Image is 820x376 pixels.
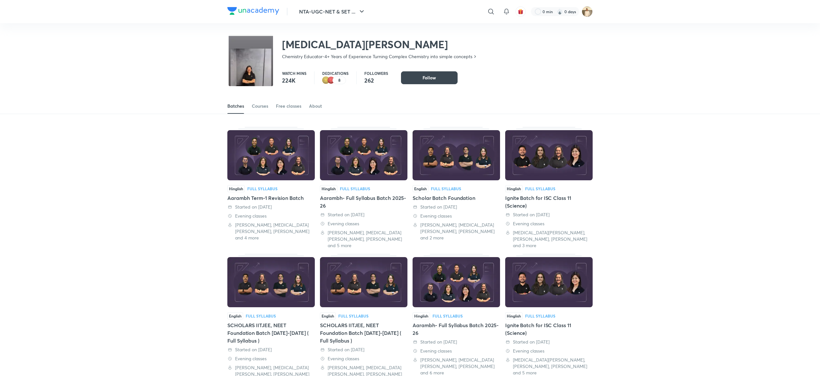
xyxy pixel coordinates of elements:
img: educator badge1 [327,76,335,84]
span: English [227,312,243,319]
div: Alok Choubey, Nikita Sahu, Shivangi Chauhan and 6 more [413,357,500,376]
div: About [309,103,322,109]
div: Ignite Batch for ISC Class 11 (Science) [505,127,593,249]
div: Ajinkya Solunke, Nikita Sahu, Shivangi Chauhan and 2 more [413,222,500,241]
div: Started on 29 Apr 2025 [320,346,407,353]
div: Evening classes [413,348,500,354]
div: Started on 25 Apr 2025 [413,339,500,345]
p: Followers [364,71,388,75]
div: SCHOLARS IITJEE, NEET Foundation Batch [DATE]-[DATE] ( Full Syllabus ) [320,321,407,345]
p: 224K [282,76,306,84]
img: Thumbnail [320,257,407,307]
div: Started on 25 Jun 2025 [320,211,407,218]
img: Chandrakant Deshmukh [582,6,593,17]
span: Hinglish [505,312,523,319]
img: Company Logo [227,7,279,15]
div: Full Syllabus [338,314,369,318]
div: Free classes [276,103,301,109]
div: SCHOLARS IITJEE, NEET Foundation Batch [DATE]-[DATE] ( Full Syllabus ) [227,321,315,345]
div: Scholar Batch Foundation [413,127,500,249]
div: Full Syllabus [340,187,370,191]
div: Aarambh Term-1 Revision Batch [227,194,315,202]
div: Nikita Sahu, Garima Rana, Lisha Thakur and 3 more [505,229,593,249]
img: class [229,36,273,115]
div: Aarambh Term-1 Revision Batch [227,127,315,249]
div: Courses [252,103,268,109]
div: Full Syllabus [525,187,555,191]
span: English [320,312,336,319]
div: Evening classes [320,355,407,362]
div: Full Syllabus [433,314,463,318]
button: NTA-UGC-NET & SET ... [295,5,369,18]
div: Batches [227,103,244,109]
p: Watch mins [282,71,306,75]
div: Started on 16 May 2025 [505,211,593,218]
div: Started on 16 Jun 2025 [413,204,500,210]
img: Thumbnail [227,130,315,180]
div: Evening classes [505,348,593,354]
img: Thumbnail [413,257,500,307]
div: Started on 25 Apr 2025 [505,339,593,345]
a: About [309,98,322,114]
div: Alok Choubey, Nikita Sahu, Shivangi Chauhan and 4 more [227,222,315,241]
div: Scholar Batch Foundation [413,194,500,202]
a: Courses [252,98,268,114]
div: Full Syllabus [246,314,276,318]
div: Full Syllabus [431,187,461,191]
a: Batches [227,98,244,114]
p: 262 [364,76,388,84]
h2: [MEDICAL_DATA][PERSON_NAME] [282,38,478,51]
span: Hinglish [505,185,523,192]
div: Aarambh- Full Syllabus Batch 2025-26 [413,321,500,337]
img: Thumbnail [505,130,593,180]
span: Hinglish [413,312,430,319]
div: Full Syllabus [525,314,555,318]
div: Nikita Sahu, Juhi Singh, Puskar Saha and 5 more [505,357,593,376]
img: Thumbnail [413,130,500,180]
span: Hinglish [227,185,245,192]
img: educator badge2 [322,76,330,84]
div: Full Syllabus [247,187,278,191]
img: Thumbnail [320,130,407,180]
span: Hinglish [320,185,337,192]
span: Follow [423,75,436,81]
div: Alok Choubey, Nikita Sahu, Shivangi Chauhan and 5 more [320,229,407,249]
button: Follow [401,71,458,84]
div: Evening classes [227,213,315,219]
img: Thumbnail [505,257,593,307]
span: English [413,185,428,192]
a: Company Logo [227,7,279,16]
img: avatar [518,9,524,14]
div: Evening classes [320,220,407,227]
div: Evening classes [413,213,500,219]
div: Evening classes [505,220,593,227]
div: Evening classes [227,355,315,362]
div: Started on 14 May 2025 [227,346,315,353]
a: Free classes [276,98,301,114]
img: streak [557,8,563,15]
div: Aarambh- Full Syllabus Batch 2025-26 [320,127,407,249]
div: Ignite Batch for ISC Class 11 (Science) [505,321,593,337]
p: Chemistry Educator-4+ Years of Experience Turning Complex Chemistry into simple concepts [282,53,472,60]
img: Thumbnail [227,257,315,307]
button: avatar [515,6,526,17]
div: Aarambh- Full Syllabus Batch 2025-26 [320,194,407,210]
div: Ignite Batch for ISC Class 11 (Science) [505,194,593,210]
p: Dedications [322,71,349,75]
div: Started on 7 Aug 2025 [227,204,315,210]
p: 8 [338,78,341,83]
